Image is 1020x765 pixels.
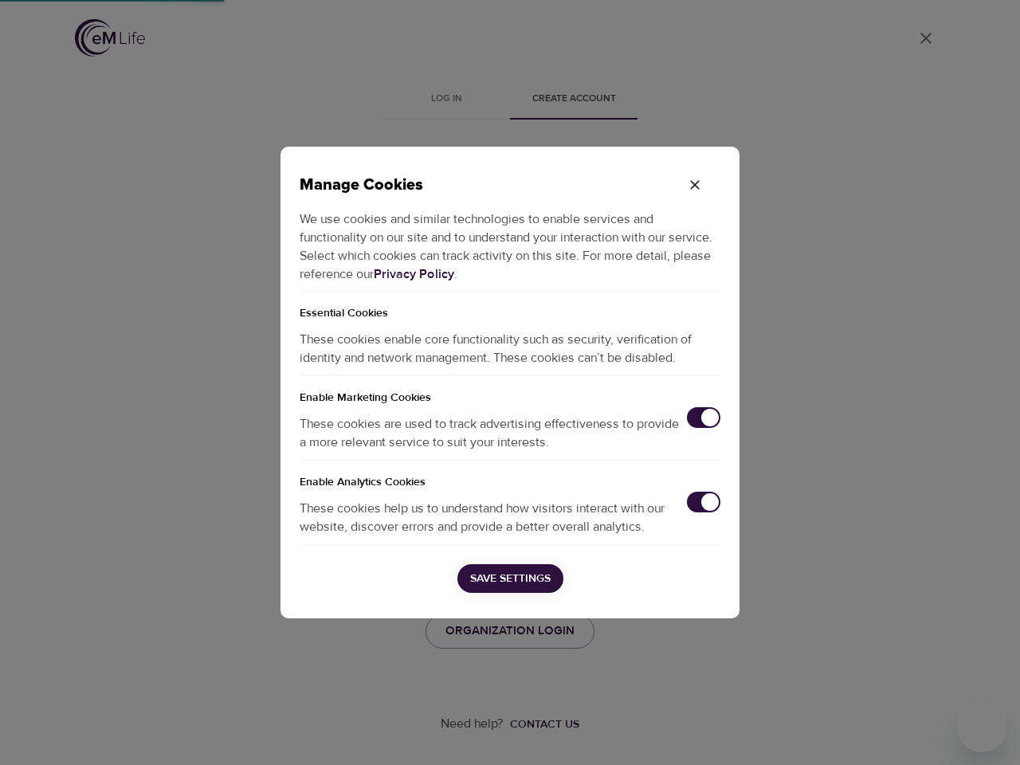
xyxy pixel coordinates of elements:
a: Privacy Policy [374,266,454,282]
p: These cookies are used to track advertising effectiveness to provide a more relevant service to s... [300,415,687,452]
p: Manage Cookies [300,172,669,198]
p: We use cookies and similar technologies to enable services and functionality on our site and to u... [300,198,720,292]
p: These cookies help us to understand how visitors interact with our website, discover errors and p... [300,500,687,536]
h5: Enable Analytics Cookies [300,461,720,492]
p: These cookies enable core functionality such as security, verification of identity and network ma... [300,323,720,375]
h5: Enable Marketing Cookies [300,376,720,407]
span: Save Settings [470,569,551,589]
button: Save Settings [457,564,563,594]
p: Essential Cookies [300,292,720,323]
